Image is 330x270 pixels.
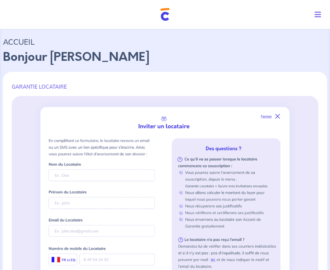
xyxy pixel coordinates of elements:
[12,84,318,90] p: GARANTIE LOCATAIRE
[3,35,327,48] p: ACCUEIL
[309,5,330,24] button: Toggle navigation
[160,8,170,21] img: Cautioneo
[3,48,327,66] p: Bonjour [PERSON_NAME]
